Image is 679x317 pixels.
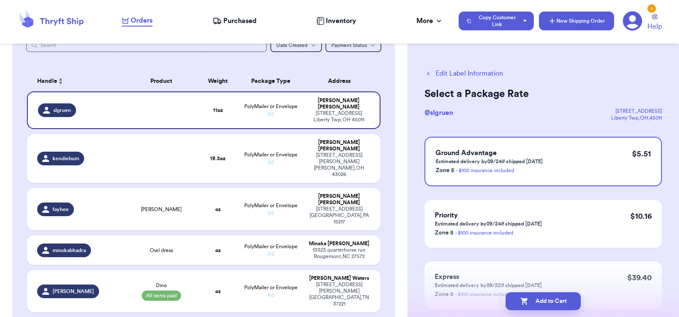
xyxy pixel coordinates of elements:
[244,285,298,298] span: PolyMailer or Envelope ✉️
[244,203,298,216] span: PolyMailer or Envelope ✉️
[647,21,662,32] span: Help
[308,152,370,178] div: [STREET_ADDRESS][PERSON_NAME] [PERSON_NAME] , OH 43026
[424,68,503,79] button: Edit Label Information
[131,15,152,26] span: Orders
[308,97,369,110] div: [PERSON_NAME] [PERSON_NAME]
[436,167,454,173] span: Zone 5
[308,282,370,307] div: [STREET_ADDRESS][PERSON_NAME] [GEOGRAPHIC_DATA] , TN 37221
[326,16,356,26] span: Inventory
[213,108,223,113] strong: 11 oz
[455,230,513,235] a: - $100 insurance included
[53,107,71,114] span: slgruen
[623,11,642,31] a: 1
[316,16,356,26] a: Inventory
[325,38,381,52] button: Payment Status
[126,71,197,91] th: Product
[308,206,370,225] div: [STREET_ADDRESS] [GEOGRAPHIC_DATA] , PA 15217
[122,15,152,26] a: Orders
[416,16,443,26] div: More
[223,16,257,26] span: Purchased
[611,108,662,114] div: [STREET_ADDRESS]
[303,71,380,91] th: Address
[331,43,367,48] span: Payment Status
[308,275,370,282] div: [PERSON_NAME] Waters
[53,288,94,295] span: [PERSON_NAME]
[215,207,221,212] strong: oz
[647,14,662,32] a: Help
[150,247,173,254] span: Owl dress
[647,4,656,13] div: 1
[308,193,370,206] div: [PERSON_NAME] [PERSON_NAME]
[308,241,370,247] div: Minoka [PERSON_NAME]
[435,220,542,227] p: Estimated delivery by 09/24 if shipped [DATE]
[424,87,662,101] h2: Select a Package Rate
[308,139,370,152] div: [PERSON_NAME] [PERSON_NAME]
[456,168,514,173] a: - $100 insurance included
[196,71,239,91] th: Weight
[436,150,497,156] span: Ground Advantage
[630,210,652,222] p: $ 10.16
[53,206,69,213] span: fayhee
[57,76,64,86] button: Sort ascending
[53,155,79,162] span: kendiebum
[436,158,543,165] p: Estimated delivery by 09/24 if shipped [DATE]
[308,110,369,123] div: [STREET_ADDRESS] Liberty Twp , OH 45011
[435,273,459,280] span: Express
[156,282,167,289] span: Dino
[435,212,458,219] span: Priority
[215,289,221,294] strong: oz
[244,104,298,117] span: PolyMailer or Envelope ✉️
[26,38,267,52] input: Search
[459,12,534,30] button: Copy Customer Link
[308,247,370,260] div: 13323 quarterhorse run Rougemont , NC 27572
[53,247,86,254] span: minokabhadra
[141,206,181,213] span: [PERSON_NAME]
[435,282,542,289] p: Estimated delivery by 09/22 if shipped [DATE]
[213,16,257,26] a: Purchased
[435,230,454,236] span: Zone 5
[239,71,303,91] th: Package Type
[539,12,614,30] button: New Shipping Order
[244,244,298,257] span: PolyMailer or Envelope ✉️
[611,114,662,121] div: Liberty Twp , OH , 45011
[506,292,581,310] button: Add to Cart
[276,43,307,48] span: Date Created
[270,38,322,52] button: Date Created
[215,248,221,253] strong: oz
[424,109,453,116] span: @ slgruen
[37,77,57,86] span: Handle
[632,148,651,160] p: $ 5.51
[142,291,181,301] span: All items paid
[244,152,298,165] span: PolyMailer or Envelope ✉️
[627,272,652,284] p: $ 39.40
[210,156,225,161] strong: 19.3 oz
